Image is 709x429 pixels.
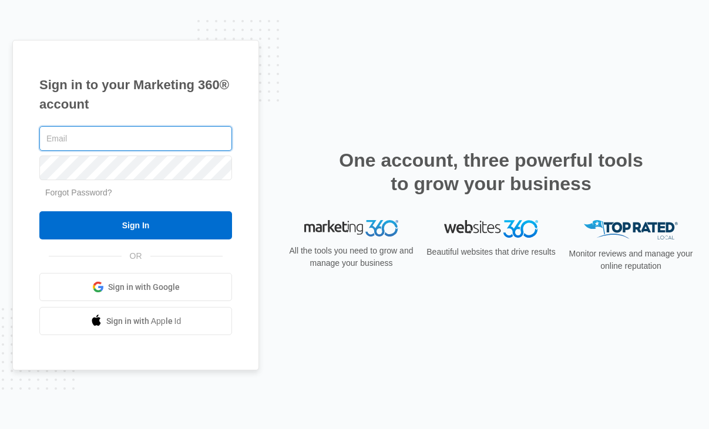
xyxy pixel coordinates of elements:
[39,126,232,151] input: Email
[285,245,417,269] p: All the tools you need to grow and manage your business
[106,315,182,327] span: Sign in with Apple Id
[45,188,112,197] a: Forgot Password?
[108,281,180,293] span: Sign in with Google
[304,220,398,237] img: Marketing 360
[39,273,232,301] a: Sign in with Google
[425,246,557,258] p: Beautiful websites that drive results
[122,250,150,262] span: OR
[565,248,697,272] p: Monitor reviews and manage your online reputation
[39,75,232,114] h1: Sign in to your Marketing 360® account
[444,220,538,237] img: Websites 360
[39,307,232,335] a: Sign in with Apple Id
[39,211,232,239] input: Sign In
[584,220,678,239] img: Top Rated Local
[335,148,647,195] h2: One account, three powerful tools to grow your business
